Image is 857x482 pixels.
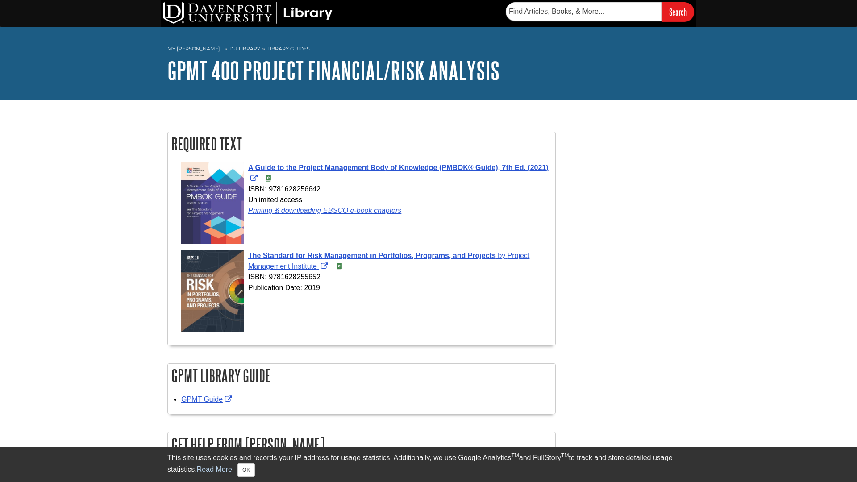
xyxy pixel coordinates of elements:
[181,195,551,216] div: Unlimited access
[265,175,272,182] img: e-Book
[181,272,551,283] div: ISBN: 9781628255652
[561,453,569,459] sup: TM
[248,252,529,270] span: Project Management Institute
[248,164,549,171] span: A Guide to the Project Management Body of Knowledge (PMBOK® Guide), 7th Ed. (2021)
[662,2,694,21] input: Search
[181,162,244,244] img: Cover Art
[267,46,310,52] a: Library Guides
[229,46,260,52] a: DU Library
[248,207,401,214] a: Link opens in new window
[181,184,551,195] div: ISBN: 9781628256642
[237,463,255,477] button: Close
[181,395,234,403] a: Link opens in new window
[197,465,232,473] a: Read More
[506,2,694,21] form: Searches DU Library's articles, books, and more
[167,453,690,477] div: This site uses cookies and records your IP address for usage statistics. Additionally, we use Goo...
[336,263,343,270] img: e-Book
[167,45,220,53] a: My [PERSON_NAME]
[511,453,519,459] sup: TM
[181,283,551,293] div: Publication Date: 2019
[168,132,555,156] h2: Required Text
[163,2,333,24] img: DU Library
[181,250,244,332] img: Cover Art
[248,252,529,270] a: Link opens in new window
[248,164,549,182] a: Link opens in new window
[506,2,662,21] input: Find Articles, Books, & More...
[248,252,496,259] span: The Standard for Risk Management in Portfolios, Programs, and Projects
[167,43,690,57] nav: breadcrumb
[167,57,499,84] a: GPMT 400 Project Financial/Risk Analysis
[498,252,505,259] span: by
[168,432,555,456] h2: Get Help From [PERSON_NAME]
[168,364,555,387] h2: GPMT Library Guide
